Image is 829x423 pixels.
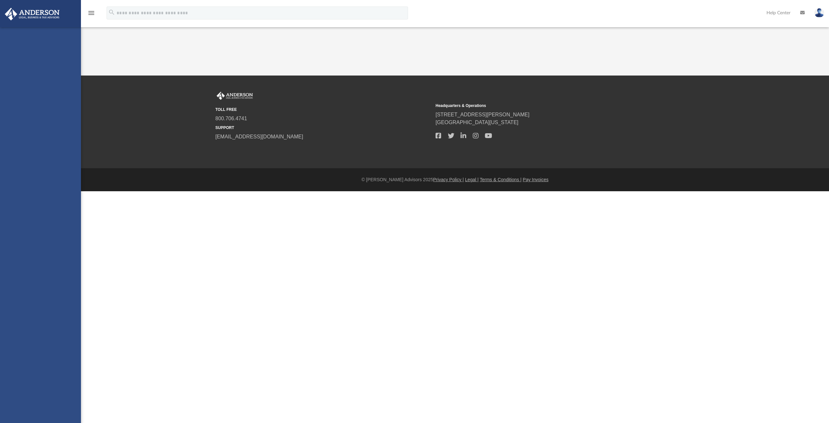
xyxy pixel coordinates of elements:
i: search [108,9,115,16]
i: menu [87,9,95,17]
img: Anderson Advisors Platinum Portal [3,8,62,20]
a: Legal | [465,177,479,182]
img: Anderson Advisors Platinum Portal [215,92,254,100]
a: [GEOGRAPHIC_DATA][US_STATE] [436,120,518,125]
a: [EMAIL_ADDRESS][DOMAIN_NAME] [215,134,303,139]
a: [STREET_ADDRESS][PERSON_NAME] [436,112,529,117]
div: © [PERSON_NAME] Advisors 2025 [81,176,829,183]
a: Terms & Conditions | [480,177,522,182]
a: Pay Invoices [523,177,548,182]
small: Headquarters & Operations [436,103,651,109]
a: Privacy Policy | [433,177,464,182]
small: SUPPORT [215,125,431,131]
img: User Pic [814,8,824,18]
a: menu [87,12,95,17]
a: 800.706.4741 [215,116,247,121]
small: TOLL FREE [215,107,431,112]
